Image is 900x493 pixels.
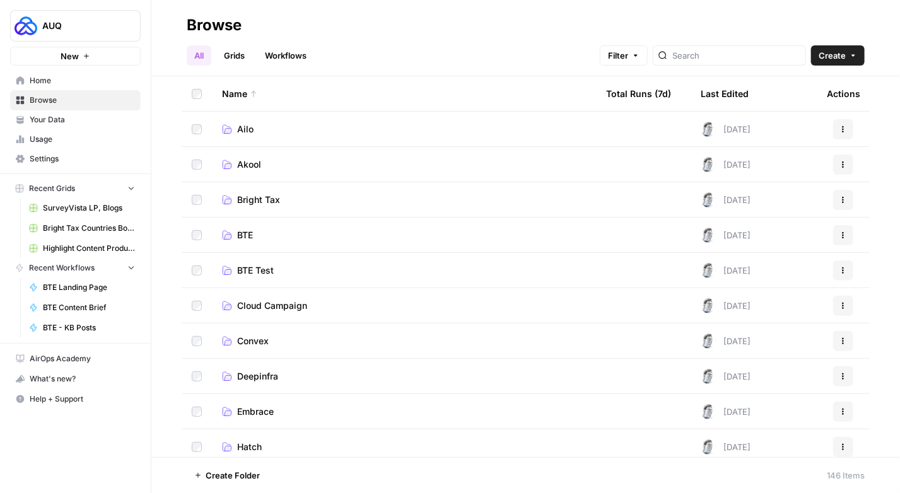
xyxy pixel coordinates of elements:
[237,299,307,312] span: Cloud Campaign
[43,322,135,333] span: BTE - KB Posts
[43,202,135,214] span: SurveyVista LP, Blogs
[10,10,141,42] button: Workspace: AUQ
[701,228,751,243] div: [DATE]
[672,49,800,62] input: Search
[216,45,252,66] a: Grids
[701,298,751,313] div: [DATE]
[701,157,716,172] img: 28dbpmxwbe1lgts1kkshuof3rm4g
[701,263,751,278] div: [DATE]
[222,76,586,111] div: Name
[30,353,135,364] span: AirOps Academy
[10,71,141,91] a: Home
[811,45,865,66] button: Create
[30,95,135,106] span: Browse
[10,47,141,66] button: New
[43,223,135,234] span: Bright Tax Countries Bottom Tier Grid
[222,405,586,418] a: Embrace
[10,389,141,409] button: Help + Support
[10,349,141,369] a: AirOps Academy
[237,264,274,277] span: BTE Test
[222,158,586,171] a: Akool
[42,20,119,32] span: AUQ
[23,218,141,238] a: Bright Tax Countries Bottom Tier Grid
[222,229,586,241] a: BTE
[23,198,141,218] a: SurveyVista LP, Blogs
[206,469,260,482] span: Create Folder
[237,229,253,241] span: BTE
[819,49,846,62] span: Create
[30,153,135,165] span: Settings
[187,15,242,35] div: Browse
[237,370,278,383] span: Deepinfra
[701,192,716,207] img: 28dbpmxwbe1lgts1kkshuof3rm4g
[608,49,628,62] span: Filter
[61,50,79,62] span: New
[23,318,141,338] a: BTE - KB Posts
[701,122,716,137] img: 28dbpmxwbe1lgts1kkshuof3rm4g
[222,123,586,136] a: Ailo
[10,149,141,169] a: Settings
[187,465,267,485] button: Create Folder
[11,369,140,388] div: What's new?
[701,404,716,419] img: 28dbpmxwbe1lgts1kkshuof3rm4g
[23,277,141,298] a: BTE Landing Page
[30,114,135,125] span: Your Data
[701,333,716,349] img: 28dbpmxwbe1lgts1kkshuof3rm4g
[43,282,135,293] span: BTE Landing Page
[701,369,716,384] img: 28dbpmxwbe1lgts1kkshuof3rm4g
[237,441,262,453] span: Hatch
[30,134,135,145] span: Usage
[701,369,751,384] div: [DATE]
[237,158,261,171] span: Akool
[29,183,75,194] span: Recent Grids
[701,122,751,137] div: [DATE]
[827,76,860,111] div: Actions
[222,335,586,347] a: Convex
[701,333,751,349] div: [DATE]
[23,238,141,258] a: Highlight Content Production
[237,405,274,418] span: Embrace
[701,439,716,455] img: 28dbpmxwbe1lgts1kkshuof3rm4g
[237,194,280,206] span: Bright Tax
[600,45,648,66] button: Filter
[10,110,141,130] a: Your Data
[10,90,141,110] a: Browse
[30,75,135,86] span: Home
[237,335,269,347] span: Convex
[10,258,141,277] button: Recent Workflows
[701,263,716,278] img: 28dbpmxwbe1lgts1kkshuof3rm4g
[43,302,135,313] span: BTE Content Brief
[827,469,865,482] div: 146 Items
[701,192,751,207] div: [DATE]
[701,76,749,111] div: Last Edited
[222,441,586,453] a: Hatch
[701,298,716,313] img: 28dbpmxwbe1lgts1kkshuof3rm4g
[701,228,716,243] img: 28dbpmxwbe1lgts1kkshuof3rm4g
[701,439,751,455] div: [DATE]
[30,393,135,405] span: Help + Support
[701,157,751,172] div: [DATE]
[222,194,586,206] a: Bright Tax
[10,179,141,198] button: Recent Grids
[29,262,95,274] span: Recent Workflows
[237,123,254,136] span: Ailo
[43,243,135,254] span: Highlight Content Production
[257,45,314,66] a: Workflows
[222,299,586,312] a: Cloud Campaign
[187,45,211,66] a: All
[10,369,141,389] button: What's new?
[15,14,37,37] img: AUQ Logo
[23,298,141,318] a: BTE Content Brief
[606,76,671,111] div: Total Runs (7d)
[701,404,751,419] div: [DATE]
[10,129,141,149] a: Usage
[222,370,586,383] a: Deepinfra
[222,264,586,277] a: BTE Test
